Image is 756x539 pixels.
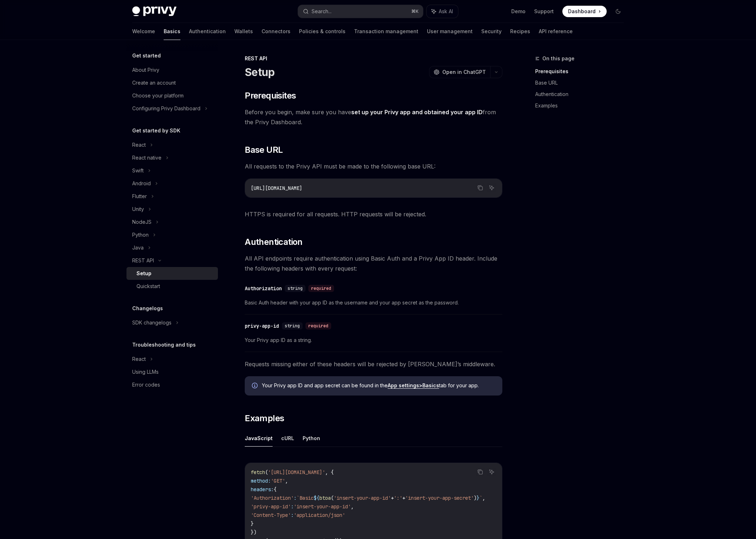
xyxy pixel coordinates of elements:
[294,495,297,501] span: :
[132,381,160,389] div: Error codes
[245,285,282,292] div: Authorization
[411,9,419,14] span: ⌘ K
[132,153,161,162] div: React native
[251,486,274,493] span: headers:
[305,322,331,329] div: required
[312,7,332,16] div: Search...
[285,323,300,329] span: string
[354,23,418,40] a: Transaction management
[291,512,294,518] span: :
[476,183,485,192] button: Copy the contents from the code block
[314,495,319,501] span: ${
[132,304,163,313] h5: Changelogs
[439,8,453,15] span: Ask AI
[429,66,490,78] button: Open in ChatGPT
[126,89,218,102] a: Choose your platform
[132,141,146,149] div: React
[251,185,302,191] span: [URL][DOMAIN_NAME]
[132,192,147,201] div: Flutter
[308,285,334,292] div: required
[132,205,144,213] div: Unity
[245,144,283,156] span: Base URL
[136,282,160,291] div: Quickstart
[132,126,180,135] h5: Get started by SDK
[132,341,196,349] h5: Troubleshooting and tips
[474,495,477,501] span: )
[245,236,303,248] span: Authentication
[245,90,296,101] span: Prerequisites
[422,382,439,388] strong: Basics
[245,359,502,369] span: Requests missing either of these headers will be rejected by [PERSON_NAME]’s middleware.
[132,104,200,113] div: Configuring Privy Dashboard
[252,383,259,390] svg: Info
[303,430,320,447] button: Python
[132,179,151,188] div: Android
[251,478,271,484] span: method:
[510,23,530,40] a: Recipes
[271,478,285,484] span: 'GET'
[251,529,257,535] span: })
[245,430,273,447] button: JavaScript
[394,495,402,501] span: ':'
[334,495,391,501] span: 'insert-your-app-id'
[245,413,284,424] span: Examples
[126,280,218,293] a: Quickstart
[132,23,155,40] a: Welcome
[482,495,485,501] span: ,
[136,269,151,278] div: Setup
[234,23,253,40] a: Wallets
[245,253,502,273] span: All API endpoints require authentication using Basic Auth and a Privy App ID header. Include the ...
[351,109,483,116] a: set up your Privy app and obtained your app ID
[388,382,419,388] strong: App settings
[291,503,294,510] span: :
[251,512,291,518] span: 'Content-Type'
[245,298,502,307] span: Basic Auth header with your app ID as the username and your app secret as the password.
[535,66,630,77] a: Prerequisites
[245,322,279,329] div: privy-app-id
[132,218,151,226] div: NodeJS
[126,378,218,391] a: Error codes
[245,55,502,62] div: REST API
[132,91,184,100] div: Choose your platform
[164,23,180,40] a: Basics
[477,495,479,501] span: }
[539,23,573,40] a: API reference
[245,336,502,344] span: Your Privy app ID as a string.
[427,5,458,18] button: Ask AI
[132,231,149,239] div: Python
[351,503,354,510] span: ,
[487,467,496,477] button: Ask AI
[285,478,288,484] span: ,
[388,382,439,389] a: App settings>Basics
[281,430,294,447] button: cURL
[251,520,254,527] span: }
[251,503,291,510] span: 'privy-app-id'
[132,355,146,363] div: React
[262,23,290,40] a: Connectors
[132,368,159,376] div: Using LLMs
[251,495,294,501] span: 'Authorization'
[612,6,624,17] button: Toggle dark mode
[132,166,144,175] div: Swift
[126,76,218,89] a: Create an account
[132,6,176,16] img: dark logo
[132,51,161,60] h5: Get started
[542,54,575,63] span: On this page
[487,183,496,192] button: Ask AI
[132,256,154,265] div: REST API
[132,243,144,252] div: Java
[299,23,345,40] a: Policies & controls
[132,79,176,87] div: Create an account
[251,469,265,475] span: fetch
[132,66,159,74] div: About Privy
[294,512,345,518] span: 'application/json'
[476,467,485,477] button: Copy the contents from the code block
[319,495,331,501] span: btoa
[511,8,526,15] a: Demo
[265,469,268,475] span: (
[245,209,502,219] span: HTTPS is required for all requests. HTTP requests will be rejected.
[479,495,482,501] span: `
[562,6,607,17] a: Dashboard
[126,64,218,76] a: About Privy
[126,267,218,280] a: Setup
